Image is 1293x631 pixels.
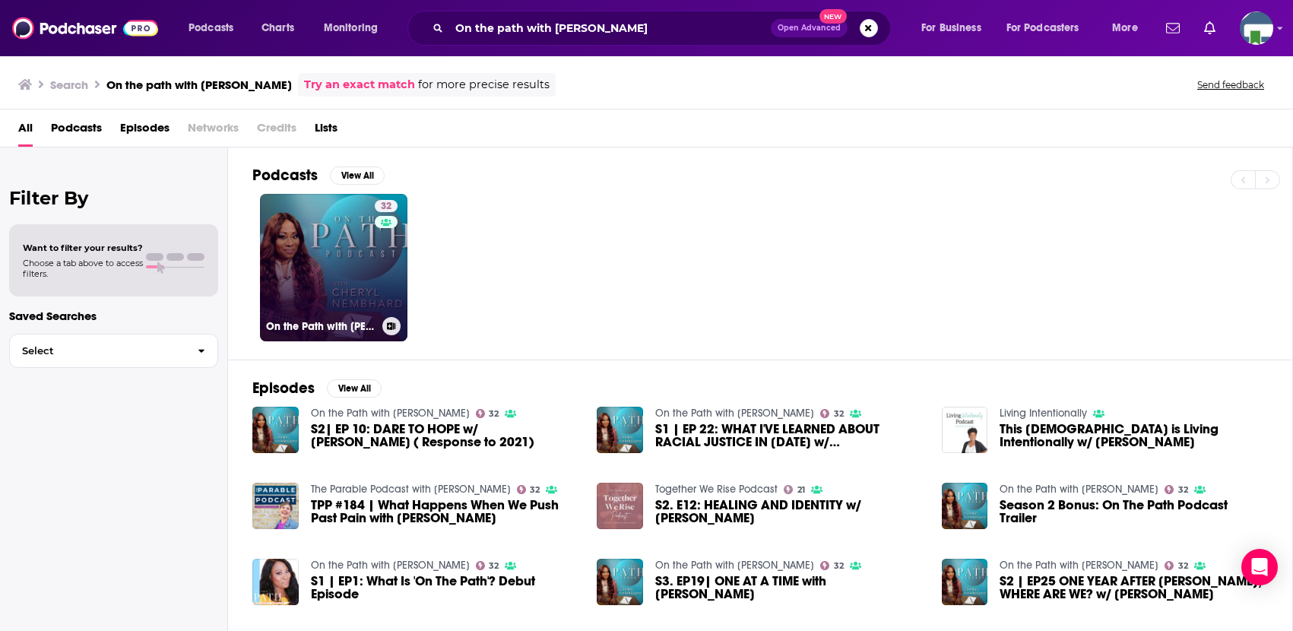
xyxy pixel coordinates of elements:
[330,166,385,185] button: View All
[942,407,988,453] a: This Lady is Living Intentionally w/ Cheryl Nembhard
[489,411,499,417] span: 32
[820,409,844,418] a: 32
[942,483,988,529] img: Season 2 Bonus: On The Path Podcast Trailer
[655,499,924,525] span: S2. E12: HEALING AND IDENTITY w/ [PERSON_NAME]
[315,116,338,147] a: Lists
[655,559,814,572] a: On the Path with Cheryl Nembhard
[12,14,158,43] img: Podchaser - Follow, Share and Rate Podcasts
[597,559,643,605] a: S3. EP19| ONE AT A TIME with Kyle Idleman
[819,9,847,24] span: New
[260,194,407,341] a: 32On the Path with [PERSON_NAME]
[106,78,292,92] h3: On the path with [PERSON_NAME]
[797,487,805,493] span: 21
[1240,11,1273,45] span: Logged in as KCMedia
[655,423,924,449] span: S1 | EP 22: WHAT I'VE LEARNED ABOUT RACIAL JUSTICE IN [DATE] w/ [PERSON_NAME] (finale episode)
[1000,423,1268,449] span: This [DEMOGRAPHIC_DATA] is Living Intentionally w/ [PERSON_NAME]
[1178,487,1188,493] span: 32
[313,16,398,40] button: open menu
[311,423,579,449] a: S2| EP 10: DARE TO HOPE w/ Cheryl Nembhard ( Response to 2021)
[784,485,805,494] a: 21
[375,200,398,212] a: 32
[655,423,924,449] a: S1 | EP 22: WHAT I'VE LEARNED ABOUT RACIAL JUSTICE IN 2020 w/ Cheryl Nembhard (finale episode)
[9,334,218,368] button: Select
[655,407,814,420] a: On the Path with Cheryl Nembhard
[51,116,102,147] a: Podcasts
[449,16,771,40] input: Search podcasts, credits, & more...
[597,407,643,453] img: S1 | EP 22: WHAT I'VE LEARNED ABOUT RACIAL JUSTICE IN 2020 w/ Cheryl Nembhard (finale episode)
[1000,423,1268,449] a: This Lady is Living Intentionally w/ Cheryl Nembhard
[1165,561,1188,570] a: 32
[1000,575,1268,601] a: S2 | EP25 ONE YEAR AFTER GEORGE FLOYD, WHERE ARE WE? w/ Ransford Jones
[304,76,415,94] a: Try an exact match
[655,575,924,601] a: S3. EP19| ONE AT A TIME with Kyle Idleman
[178,16,253,40] button: open menu
[266,320,376,333] h3: On the Path with [PERSON_NAME]
[252,559,299,605] img: S1 | EP1: What Is 'On The Path'? Debut Episode
[1000,559,1158,572] a: On the Path with Cheryl Nembhard
[252,407,299,453] img: S2| EP 10: DARE TO HOPE w/ Cheryl Nembhard ( Response to 2021)
[422,11,905,46] div: Search podcasts, credits, & more...
[1101,16,1157,40] button: open menu
[834,411,844,417] span: 32
[1112,17,1138,39] span: More
[311,407,470,420] a: On the Path with Cheryl Nembhard
[921,17,981,39] span: For Business
[1165,485,1188,494] a: 32
[9,187,218,209] h2: Filter By
[942,559,988,605] img: S2 | EP25 ONE YEAR AFTER GEORGE FLOYD, WHERE ARE WE? w/ Ransford Jones
[311,499,579,525] span: TPP #184 | What Happens When We Push Past Pain with [PERSON_NAME]
[311,559,470,572] a: On the Path with Cheryl Nembhard
[597,483,643,529] img: S2. E12: HEALING AND IDENTITY w/ Cheryl Nembhard
[1193,78,1269,91] button: Send feedback
[655,499,924,525] a: S2. E12: HEALING AND IDENTITY w/ Cheryl Nembhard
[311,483,511,496] a: The Parable Podcast with Danielle Zapchenk
[1241,549,1278,585] div: Open Intercom Messenger
[778,24,841,32] span: Open Advanced
[517,485,540,494] a: 32
[834,563,844,569] span: 32
[252,166,318,185] h2: Podcasts
[476,409,499,418] a: 32
[261,17,294,39] span: Charts
[1198,15,1222,41] a: Show notifications dropdown
[655,483,778,496] a: Together We Rise Podcast
[1006,17,1079,39] span: For Podcasters
[418,76,550,94] span: for more precise results
[50,78,88,92] h3: Search
[1000,407,1087,420] a: Living Intentionally
[188,116,239,147] span: Networks
[327,379,382,398] button: View All
[311,423,579,449] span: S2| EP 10: DARE TO HOPE w/ [PERSON_NAME] ( Response to 2021)
[252,379,382,398] a: EpisodesView All
[189,17,233,39] span: Podcasts
[1000,575,1268,601] span: S2 | EP25 ONE YEAR AFTER [PERSON_NAME], WHERE ARE WE? w/ [PERSON_NAME]
[381,199,391,214] span: 32
[1000,483,1158,496] a: On the Path with Cheryl Nembhard
[311,499,579,525] a: TPP #184 | What Happens When We Push Past Pain with Cheryl Nembhard
[23,258,143,279] span: Choose a tab above to access filters.
[252,379,315,398] h2: Episodes
[252,483,299,529] img: TPP #184 | What Happens When We Push Past Pain with Cheryl Nembhard
[252,166,385,185] a: PodcastsView All
[771,19,848,37] button: Open AdvancedNew
[489,563,499,569] span: 32
[9,309,218,323] p: Saved Searches
[311,575,579,601] a: S1 | EP1: What Is 'On The Path'? Debut Episode
[324,17,378,39] span: Monitoring
[1240,11,1273,45] img: User Profile
[252,16,303,40] a: Charts
[1000,499,1268,525] a: Season 2 Bonus: On The Path Podcast Trailer
[655,575,924,601] span: S3. EP19| ONE AT A TIME with [PERSON_NAME]
[911,16,1000,40] button: open menu
[120,116,170,147] a: Episodes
